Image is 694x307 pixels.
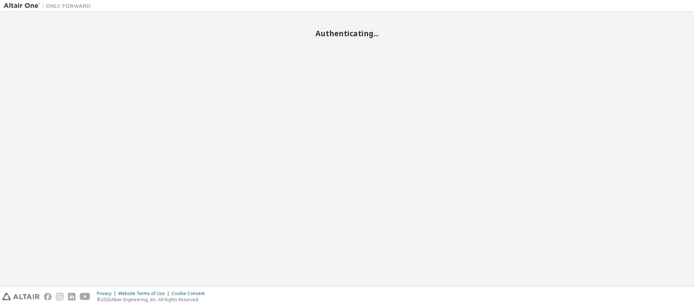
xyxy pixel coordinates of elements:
h2: Authenticating... [4,29,690,38]
div: Privacy [97,291,118,296]
img: youtube.svg [80,293,90,300]
img: Altair One [4,2,94,9]
img: instagram.svg [56,293,64,300]
div: Website Terms of Use [118,291,172,296]
img: altair_logo.svg [2,293,40,300]
p: © 2025 Altair Engineering, Inc. All Rights Reserved. [97,296,209,303]
img: linkedin.svg [68,293,75,300]
div: Cookie Consent [172,291,209,296]
img: facebook.svg [44,293,52,300]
